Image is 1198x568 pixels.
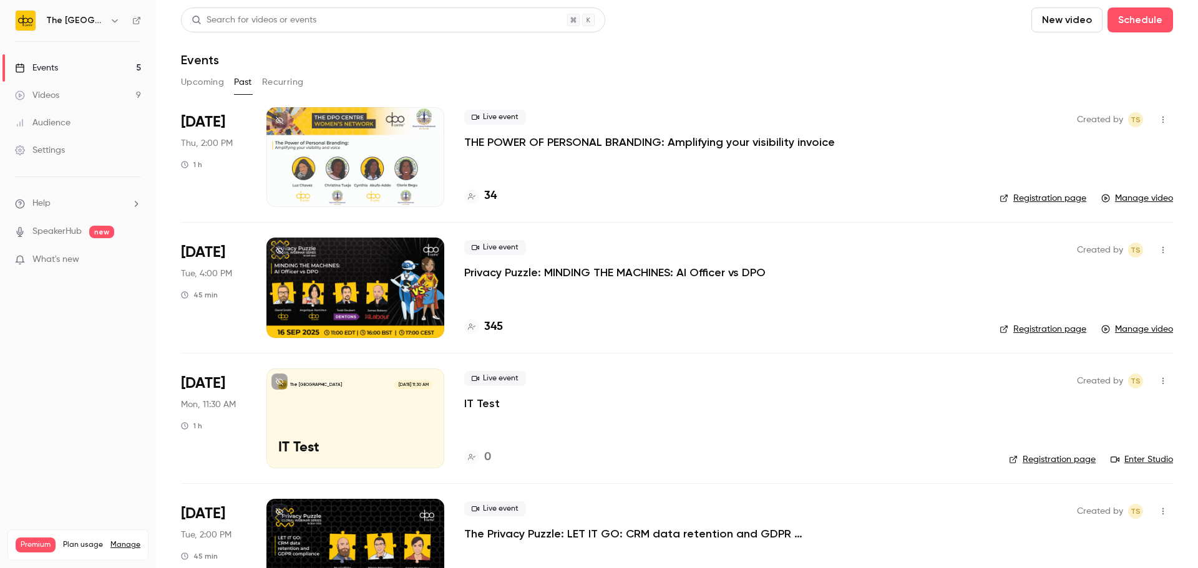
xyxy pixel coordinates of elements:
[181,368,246,468] div: Aug 4 Mon, 11:30 AM (Europe/London)
[464,188,497,205] a: 34
[290,382,342,388] p: The [GEOGRAPHIC_DATA]
[1009,453,1096,466] a: Registration page
[1108,7,1173,32] button: Schedule
[278,440,432,456] p: IT Test
[464,240,526,255] span: Live event
[1128,373,1143,388] span: Taylor Swann
[1000,192,1086,205] a: Registration page
[32,197,51,210] span: Help
[1131,243,1141,258] span: TS
[181,551,218,561] div: 45 min
[110,540,140,550] a: Manage
[181,112,225,132] span: [DATE]
[262,72,304,92] button: Recurring
[32,253,79,266] span: What's new
[484,449,491,466] h4: 0
[63,540,103,550] span: Plan usage
[484,188,497,205] h4: 34
[464,110,526,125] span: Live event
[181,107,246,207] div: Oct 2 Thu, 2:00 PM (Europe/London)
[1077,373,1123,388] span: Created by
[181,72,224,92] button: Upcoming
[234,72,252,92] button: Past
[464,371,526,386] span: Live event
[32,225,82,238] a: SpeakerHub
[1077,243,1123,258] span: Created by
[464,449,491,466] a: 0
[1031,7,1103,32] button: New video
[181,290,218,300] div: 45 min
[1101,323,1173,335] a: Manage video
[1101,192,1173,205] a: Manage video
[464,135,835,150] a: THE POWER OF PERSONAL BRANDING: Amplifying your visibility invoice
[15,144,65,156] div: Settings
[15,117,71,129] div: Audience
[464,501,526,516] span: Live event
[1131,504,1141,519] span: TS
[16,537,56,552] span: Premium
[1111,453,1173,466] a: Enter Studio
[1077,112,1123,127] span: Created by
[16,11,36,31] img: The DPO Centre
[15,89,59,102] div: Videos
[1128,243,1143,258] span: Taylor Swann
[46,14,105,27] h6: The [GEOGRAPHIC_DATA]
[181,421,202,431] div: 1 h
[181,504,225,524] span: [DATE]
[1128,112,1143,127] span: Taylor Swann
[1000,323,1086,335] a: Registration page
[1131,373,1141,388] span: TS
[126,254,141,266] iframe: Noticeable Trigger
[181,243,225,262] span: [DATE]
[181,529,231,541] span: Tue, 2:00 PM
[89,226,114,238] span: new
[464,265,766,280] a: Privacy Puzzle: MINDING THE MACHINES: AI Officer vs DPO
[181,160,202,170] div: 1 h
[181,373,225,393] span: [DATE]
[15,62,58,74] div: Events
[464,526,839,541] a: The Privacy Puzzle: LET IT GO: CRM data retention and GDPR compliance
[181,137,233,150] span: Thu, 2:00 PM
[464,319,503,335] a: 345
[464,396,500,411] a: IT Test
[394,380,432,389] span: [DATE] 11:30 AM
[1128,504,1143,519] span: Taylor Swann
[181,238,246,337] div: Sep 16 Tue, 4:00 PM (Europe/London)
[1077,504,1123,519] span: Created by
[1131,112,1141,127] span: TS
[181,52,219,67] h1: Events
[181,267,232,280] span: Tue, 4:00 PM
[15,197,141,210] li: help-dropdown-opener
[266,368,444,468] a: IT Test The [GEOGRAPHIC_DATA][DATE] 11:30 AMIT Test
[181,398,236,411] span: Mon, 11:30 AM
[484,319,503,335] h4: 345
[192,14,316,27] div: Search for videos or events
